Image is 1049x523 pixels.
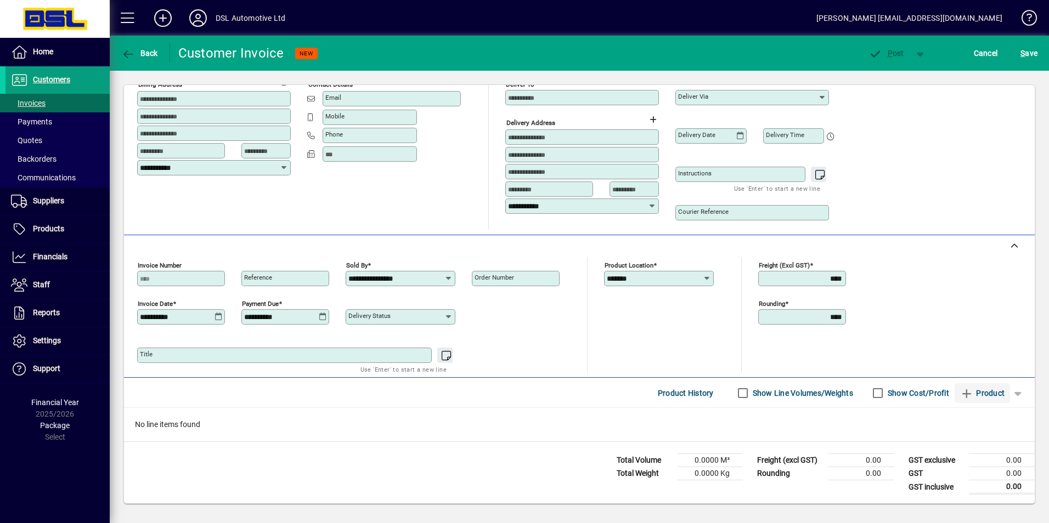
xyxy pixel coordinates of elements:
[752,467,828,480] td: Rounding
[300,50,313,57] span: NEW
[33,47,53,56] span: Home
[31,398,79,407] span: Financial Year
[360,363,447,376] mat-hint: Use 'Enter' to start a new line
[1020,49,1025,58] span: S
[5,327,110,355] a: Settings
[33,196,64,205] span: Suppliers
[33,336,61,345] span: Settings
[1018,43,1040,63] button: Save
[145,8,181,28] button: Add
[33,280,50,289] span: Staff
[677,454,743,467] td: 0.0000 M³
[734,182,820,195] mat-hint: Use 'Enter' to start a new line
[903,467,969,480] td: GST
[33,75,70,84] span: Customers
[11,99,46,107] span: Invoices
[960,384,1005,402] span: Product
[475,274,514,281] mat-label: Order number
[33,224,64,233] span: Products
[138,300,173,308] mat-label: Invoice date
[678,93,708,100] mat-label: Deliver via
[242,300,279,308] mat-label: Payment due
[5,215,110,243] a: Products
[346,261,368,269] mat-label: Sold by
[611,467,677,480] td: Total Weight
[33,364,60,373] span: Support
[759,261,810,269] mat-label: Freight (excl GST)
[678,169,712,177] mat-label: Instructions
[11,173,76,182] span: Communications
[5,355,110,383] a: Support
[5,150,110,168] a: Backorders
[971,43,1001,63] button: Cancel
[1013,2,1035,38] a: Knowledge Base
[678,208,729,215] mat-label: Courier Reference
[11,155,57,163] span: Backorders
[181,8,216,28] button: Profile
[5,94,110,112] a: Invoices
[828,454,894,467] td: 0.00
[124,408,1035,441] div: No line items found
[325,130,343,138] mat-label: Phone
[828,467,894,480] td: 0.00
[1020,44,1037,62] span: ave
[678,131,715,139] mat-label: Delivery date
[276,72,294,90] button: Copy to Delivery address
[5,168,110,187] a: Communications
[751,388,853,399] label: Show Line Volumes/Weights
[653,383,718,403] button: Product History
[5,112,110,131] a: Payments
[348,312,391,320] mat-label: Delivery status
[955,383,1010,403] button: Product
[11,117,52,126] span: Payments
[969,454,1035,467] td: 0.00
[33,308,60,317] span: Reports
[868,49,904,58] span: ost
[5,243,110,271] a: Financials
[325,94,341,101] mat-label: Email
[178,44,284,62] div: Customer Invoice
[33,252,67,261] span: Financials
[658,384,714,402] span: Product History
[969,480,1035,494] td: 0.00
[611,454,677,467] td: Total Volume
[903,480,969,494] td: GST inclusive
[5,131,110,150] a: Quotes
[816,9,1002,27] div: [PERSON_NAME] [EMAIL_ADDRESS][DOMAIN_NAME]
[766,131,804,139] mat-label: Delivery time
[140,350,153,358] mat-label: Title
[138,261,182,269] mat-label: Invoice number
[5,187,110,215] a: Suppliers
[40,421,70,430] span: Package
[110,43,170,63] app-page-header-button: Back
[5,38,110,66] a: Home
[974,44,998,62] span: Cancel
[888,49,893,58] span: P
[644,111,662,128] button: Choose address
[752,454,828,467] td: Freight (excl GST)
[216,9,285,27] div: DSL Automotive Ltd
[5,299,110,327] a: Reports
[969,467,1035,480] td: 0.00
[903,454,969,467] td: GST exclusive
[325,112,345,120] mat-label: Mobile
[863,43,910,63] button: Post
[759,300,785,308] mat-label: Rounding
[886,388,949,399] label: Show Cost/Profit
[605,261,653,269] mat-label: Product location
[119,43,161,63] button: Back
[121,49,158,58] span: Back
[11,136,42,145] span: Quotes
[5,271,110,299] a: Staff
[677,467,743,480] td: 0.0000 Kg
[244,274,272,281] mat-label: Reference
